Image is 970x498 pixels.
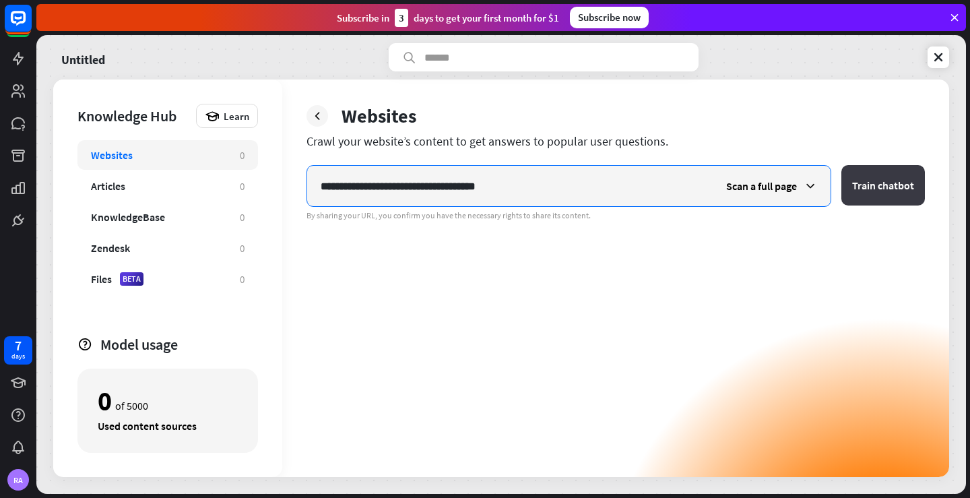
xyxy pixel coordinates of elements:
div: Used content sources [98,419,238,433]
div: 3 [395,9,408,27]
div: 0 [240,211,245,224]
div: Files [91,272,112,286]
div: Websites [342,104,416,128]
a: Untitled [61,43,105,71]
span: Learn [224,110,249,123]
div: By sharing your URL, you confirm you have the necessary rights to share its content. [306,210,925,221]
div: 7 [15,340,22,352]
div: of 5000 [98,390,238,412]
div: days [11,352,25,361]
div: BETA [120,272,143,286]
button: Open LiveChat chat widget [11,5,51,46]
div: Subscribe now [570,7,649,28]
div: Websites [91,148,133,162]
div: 0 [98,390,112,412]
div: Model usage [100,335,258,354]
div: 0 [240,273,245,286]
div: Articles [91,179,125,193]
div: 0 [240,242,245,255]
div: 0 [240,180,245,193]
div: KnowledgeBase [91,210,165,224]
div: Knowledge Hub [77,106,189,125]
div: RA [7,469,29,491]
button: Train chatbot [841,165,925,206]
div: Subscribe in days to get your first month for $1 [337,9,559,27]
div: 0 [240,149,245,162]
div: Crawl your website’s content to get answers to popular user questions. [306,133,925,149]
a: 7 days [4,336,32,365]
span: Scan a full page [726,179,797,193]
div: Zendesk [91,241,130,255]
